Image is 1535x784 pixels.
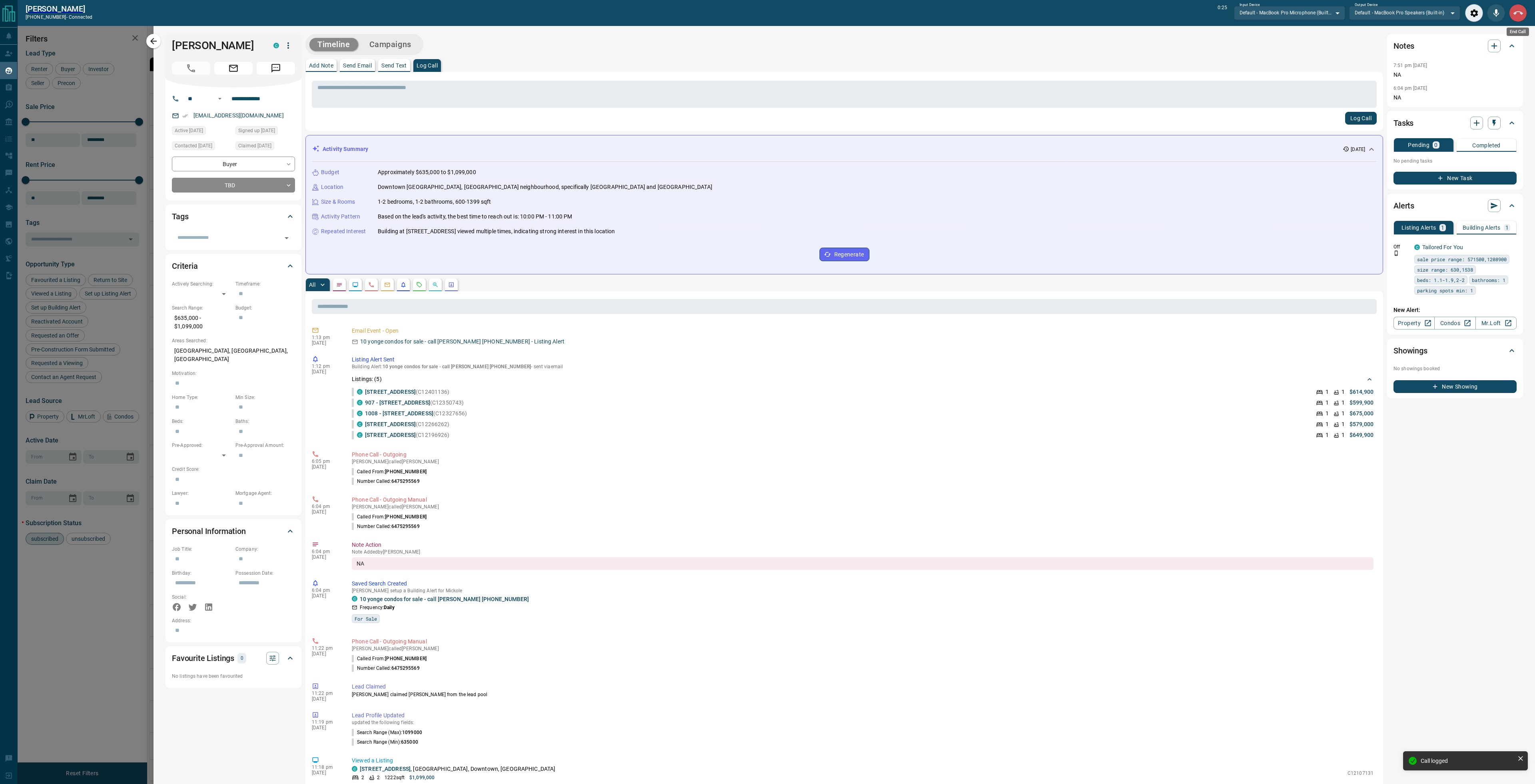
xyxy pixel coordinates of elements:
div: Default - MacBook Pro Microphone (Built-in) [1234,6,1345,20]
p: Pre-Approval Amount: [235,442,295,449]
span: bathrooms: 1 [1472,276,1505,284]
p: Send Text [381,63,407,68]
p: Birthday: [172,570,231,577]
p: Credit Score: [172,466,295,473]
p: $649,900 [1350,431,1374,439]
div: Favourite Listings0 [172,649,295,668]
p: Listings: ( 5 ) [352,375,382,383]
p: Email Event - Open [352,327,1374,335]
p: Number Called: [352,665,420,672]
button: New Showing [1393,380,1517,393]
p: 1 [1342,409,1345,418]
p: Repeated Interest [321,227,366,236]
p: Off [1393,243,1409,250]
h2: Showings [1393,344,1427,357]
label: Output Device [1355,2,1378,8]
button: Open [281,232,292,244]
label: Input Device [1240,2,1260,8]
p: 1 [1505,225,1509,230]
div: condos.ca [273,43,279,48]
p: 6:04 pm [312,588,340,593]
span: sale price range: 571500,1208900 [1417,255,1507,263]
p: [PERSON_NAME] claimed [PERSON_NAME] from the lead pool [352,691,1374,698]
p: Pre-Approved: [172,442,231,449]
p: $614,900 [1350,388,1374,396]
p: 1 [1326,388,1329,396]
p: Company: [235,546,295,553]
div: condos.ca [357,400,363,405]
p: [DATE] [312,725,340,730]
p: 1 [1326,409,1329,418]
h2: Criteria [172,260,198,272]
p: 11:18 pm [312,764,340,770]
p: New Alert: [1393,306,1517,314]
div: Criteria [172,256,295,276]
svg: Requests [416,282,423,288]
div: Listings: (5) [352,372,1374,387]
p: 1222 sqft [385,774,405,781]
span: 6475295569 [391,665,420,671]
p: Based on the lead's activity, the best time to reach out is: 10:00 PM - 11:00 PM [378,212,572,221]
button: Log Call [1345,112,1377,125]
p: $599,900 [1350,399,1374,407]
p: Building at [STREET_ADDRESS] viewed multiple times, indicating strong interest in this location [378,227,615,236]
div: Tags [172,207,295,226]
svg: Agent Actions [448,282,455,288]
p: Budget [321,168,339,177]
div: Activity Summary[DATE] [312,142,1376,157]
span: [PHONE_NUMBER] [385,656,427,661]
svg: Listing Alerts [400,282,407,288]
p: [PERSON_NAME] called [PERSON_NAME] [352,459,1374,464]
p: Areas Searched: [172,337,295,344]
p: No showings booked [1393,365,1517,372]
p: [PERSON_NAME] called [PERSON_NAME] [352,646,1374,651]
p: NA [1393,93,1517,102]
p: 11:22 pm [312,645,340,651]
p: Baths: [235,418,295,425]
p: , [GEOGRAPHIC_DATA], Downtown, [GEOGRAPHIC_DATA] [360,765,555,773]
p: 1 [1342,420,1345,429]
p: [DATE] [312,509,340,515]
span: [PHONE_NUMBER] [385,514,427,520]
p: [PERSON_NAME] setup a Building Alert for Mickole [352,588,1374,593]
p: Activity Pattern [321,212,360,221]
p: 1 [1441,225,1444,230]
p: 0:25 [1218,4,1227,22]
p: $1,099,000 [409,774,435,781]
span: 1099000 [402,730,422,735]
div: Notes [1393,36,1517,56]
p: [GEOGRAPHIC_DATA], [GEOGRAPHIC_DATA], [GEOGRAPHIC_DATA] [172,344,295,366]
p: 10 yonge condos for sale - call [PERSON_NAME] [PHONE_NUMBER] - Listing Alert [360,337,564,346]
p: Called From: [352,655,427,662]
div: condos.ca [357,411,363,416]
span: Signed up [DATE] [238,127,275,135]
p: [DATE] [1351,146,1365,153]
p: Frequency: [360,604,395,611]
div: Showings [1393,341,1517,360]
p: 1 [1326,399,1329,407]
p: Completed [1472,143,1501,148]
p: 1:12 pm [312,363,340,369]
svg: Email Verified [182,113,188,119]
p: [DATE] [312,554,340,560]
p: [DATE] [312,369,340,375]
p: Viewed a Listing [352,756,1374,765]
a: Mr.Loft [1475,317,1517,329]
p: $579,000 [1350,420,1374,429]
p: Called From: [352,513,427,520]
p: Saved Search Created [352,580,1374,588]
p: Pending [1408,142,1429,148]
p: (C12327656) [365,409,467,418]
p: Mortgage Agent: [235,490,295,497]
p: 0 [1434,142,1437,148]
h2: Tasks [1393,117,1413,129]
p: [PERSON_NAME] called [PERSON_NAME] [352,504,1374,510]
p: 11:19 pm [312,719,340,725]
p: Possession Date: [235,570,295,577]
div: End Call [1509,4,1527,22]
p: Size & Rooms [321,198,355,206]
p: [DATE] [312,464,340,470]
h2: Favourite Listings [172,652,234,665]
div: NA [352,557,1374,570]
span: [PHONE_NUMBER] [385,469,427,474]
